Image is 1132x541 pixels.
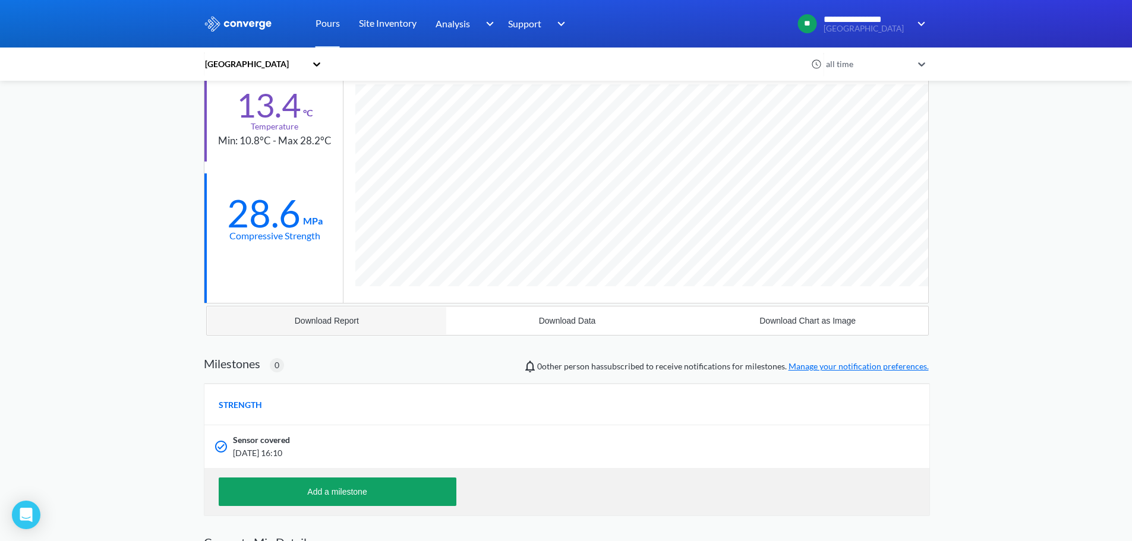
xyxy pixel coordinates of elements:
[759,316,856,325] div: Download Chart as Image
[219,398,262,412] span: STRENGTH
[523,359,537,374] img: notifications-icon.svg
[229,228,320,243] div: Compressive Strength
[219,477,456,506] button: Add a milestone
[295,316,359,325] div: Download Report
[508,16,541,31] span: Support
[12,501,40,529] div: Open Intercom Messenger
[910,17,929,31] img: downArrow.svg
[688,306,928,335] button: Download Chart as Image
[478,17,497,31] img: downArrow.svg
[275,359,279,372] span: 0
[207,306,447,335] button: Download Report
[218,133,332,149] div: Min: 10.8°C - Max 28.2°C
[204,356,260,371] h2: Milestones
[204,16,273,31] img: logo_ewhite.svg
[789,361,929,371] a: Manage your notification preferences.
[824,24,910,33] span: [GEOGRAPHIC_DATA]
[537,360,929,373] span: person has subscribed to receive notifications for milestones.
[436,16,470,31] span: Analysis
[447,306,688,335] button: Download Data
[550,17,569,31] img: downArrow.svg
[251,120,298,133] div: Temperature
[537,361,562,371] span: 0 other
[204,58,306,71] div: [GEOGRAPHIC_DATA]
[539,316,596,325] div: Download Data
[227,198,301,228] div: 28.6
[811,59,822,69] img: icon-clock.svg
[823,58,912,71] div: all time
[237,90,301,120] div: 13.4
[233,447,771,460] span: [DATE] 16:10
[233,434,290,447] span: Sensor covered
